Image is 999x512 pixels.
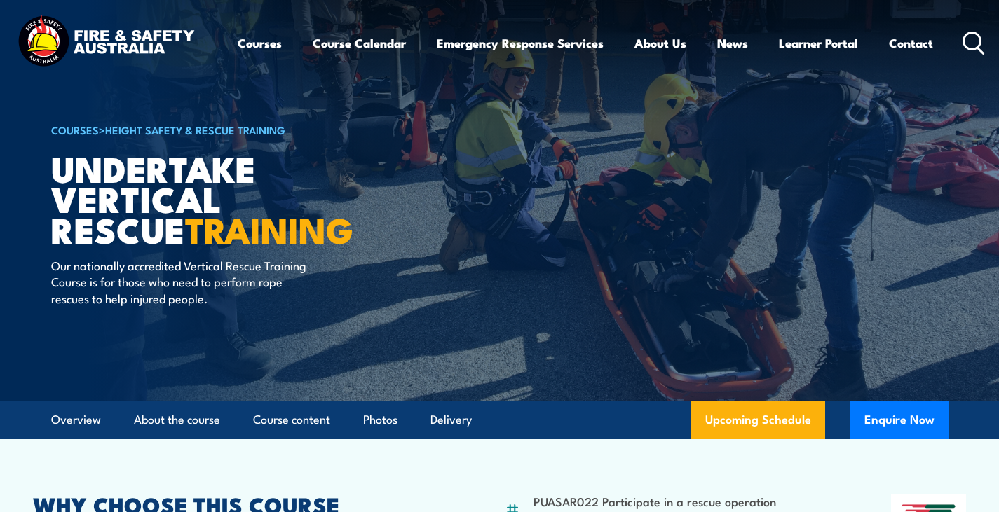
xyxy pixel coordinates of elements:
a: Photos [363,401,397,438]
h1: Undertake Vertical Rescue [51,153,397,244]
a: Learner Portal [779,25,858,62]
a: Overview [51,401,101,438]
a: Height Safety & Rescue Training [105,122,285,137]
a: Emergency Response Services [437,25,604,62]
a: COURSES [51,122,99,137]
a: News [717,25,748,62]
li: PUASAR022 Participate in a rescue operation [534,493,776,509]
a: About Us [634,25,686,62]
a: Contact [889,25,933,62]
h6: > [51,121,397,138]
a: Courses [238,25,282,62]
p: Our nationally accredited Vertical Rescue Training Course is for those who need to perform rope r... [51,257,307,306]
a: Course content [253,401,330,438]
a: Upcoming Schedule [691,401,825,439]
a: Delivery [430,401,472,438]
a: About the course [134,401,220,438]
strong: TRAINING [185,202,353,256]
a: Course Calendar [313,25,406,62]
button: Enquire Now [850,401,949,439]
